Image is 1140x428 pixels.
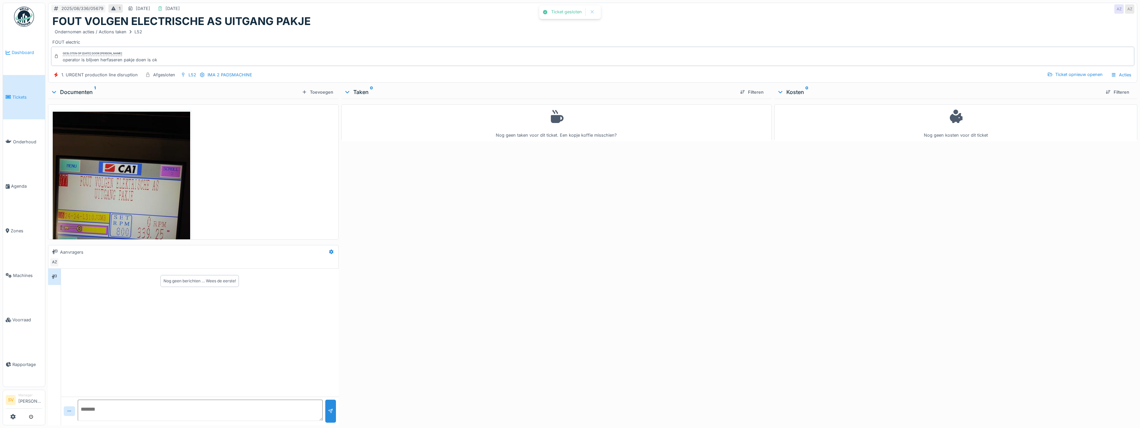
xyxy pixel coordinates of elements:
[153,72,175,78] div: Afgesloten
[1045,70,1105,79] div: Ticket opnieuw openen
[94,88,96,96] sup: 1
[777,88,1100,96] div: Kosten
[1114,4,1124,14] div: AZ
[50,258,59,267] div: AZ
[12,94,42,100] span: Tickets
[737,88,766,97] div: Filteren
[13,272,42,279] span: Machines
[1103,88,1132,97] div: Filteren
[136,5,150,12] div: [DATE]
[60,249,83,255] div: Aanvragers
[11,228,42,234] span: Zones
[805,88,808,96] sup: 0
[188,72,196,78] div: L52
[55,29,142,35] div: Ondernomen acties / Actions taken L52
[551,9,582,15] div: Ticket gesloten
[52,28,1133,45] div: FOUT electric
[3,209,45,253] a: Zones
[163,278,236,284] div: Nog geen berichten … Wees de eerste!
[299,88,336,97] div: Toevoegen
[12,361,42,368] span: Rapportage
[3,298,45,342] a: Voorraad
[119,5,120,12] div: 1
[165,5,180,12] div: [DATE]
[6,395,16,405] li: SV
[12,49,42,56] span: Dashboard
[13,139,42,145] span: Onderhoud
[3,75,45,120] a: Tickets
[18,393,42,398] div: Manager
[346,107,767,138] div: Nog geen taken voor dit ticket. Een kopje koffie misschien?
[6,393,42,409] a: SV Manager[PERSON_NAME]
[52,15,311,28] h1: FOUT VOLGEN ELECTRISCHE AS UITGANG PAKJE
[3,30,45,75] a: Dashboard
[53,112,190,295] img: h34n7ol1y8r8t89153k3b71w1901
[208,72,252,78] div: IMA 2 PADSMACHINE
[3,164,45,209] a: Agenda
[3,342,45,387] a: Rapportage
[61,72,138,78] div: 1. URGENT production line disruption
[779,107,1133,138] div: Nog geen kosten voor dit ticket
[370,88,373,96] sup: 0
[3,253,45,298] a: Machines
[11,183,42,189] span: Agenda
[63,57,157,63] div: operator is blijven herfaseren pakje doen is ok
[3,119,45,164] a: Onderhoud
[12,317,42,323] span: Voorraad
[63,51,122,56] div: Gesloten op [DATE] door [PERSON_NAME]
[61,5,103,12] div: 2025/08/336/05679
[1108,70,1134,80] div: Acties
[14,7,34,27] img: Badge_color-CXgf-gQk.svg
[51,88,299,96] div: Documenten
[18,393,42,407] li: [PERSON_NAME]
[344,88,735,96] div: Taken
[1125,4,1134,14] div: AZ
